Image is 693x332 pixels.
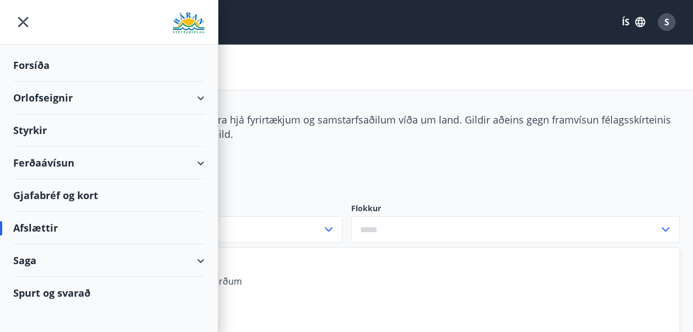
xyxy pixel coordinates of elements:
[13,277,205,309] div: Spurt og svarað
[13,212,205,244] div: Afslættir
[13,244,205,277] div: Saga
[100,256,653,271] span: Heilsuhofið
[13,49,205,82] div: Forsíða
[100,275,653,299] span: 10% afsláttur af öllum meðferðum
[13,179,205,212] div: Gjafabréf og kort
[664,16,669,28] span: S
[13,82,205,114] div: Orlofseignir
[173,12,205,34] img: union_logo
[351,203,680,214] label: Flokkur
[13,114,205,147] div: Styrkir
[13,147,205,179] div: Ferðaávísun
[13,12,33,32] button: menu
[653,9,680,35] button: S
[13,113,671,141] span: Félagsmenn njóta veglegra tilboða og sérkjara hjá fyrirtækjum og samstarfsaðilum víða um land. Gi...
[616,12,651,32] button: ÍS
